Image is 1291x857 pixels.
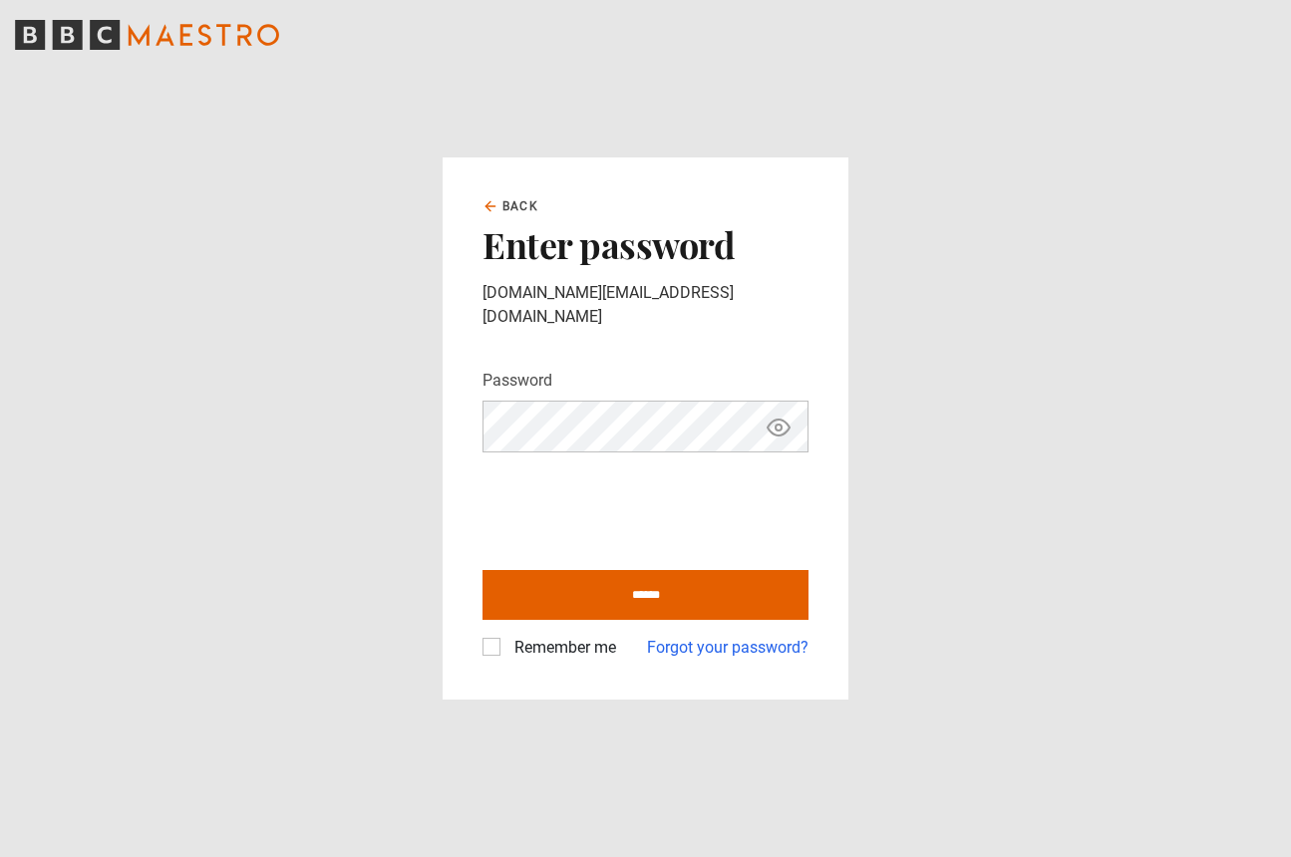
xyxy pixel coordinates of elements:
[506,636,616,660] label: Remember me
[762,410,796,444] button: Show password
[483,223,808,265] h2: Enter password
[483,281,808,329] p: [DOMAIN_NAME][EMAIL_ADDRESS][DOMAIN_NAME]
[483,369,552,393] label: Password
[502,197,538,215] span: Back
[483,197,538,215] a: Back
[647,636,808,660] a: Forgot your password?
[15,20,279,50] svg: BBC Maestro
[483,468,786,546] iframe: reCAPTCHA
